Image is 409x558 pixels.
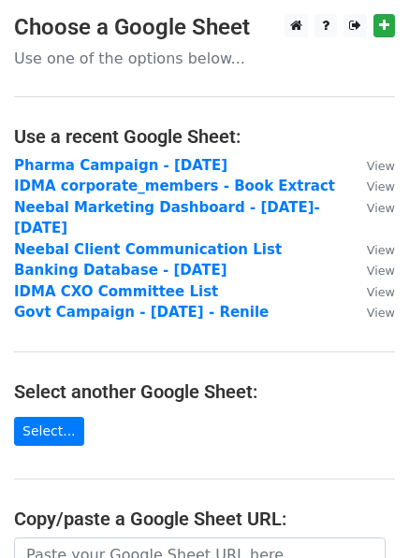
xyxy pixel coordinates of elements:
[367,264,395,278] small: View
[14,199,320,237] a: Neebal Marketing Dashboard - [DATE]-[DATE]
[367,285,395,299] small: View
[348,241,395,258] a: View
[14,380,395,403] h4: Select another Google Sheet:
[14,304,269,321] a: Govt Campaign - [DATE] - Renile
[367,201,395,215] small: View
[14,262,227,279] a: Banking Database - [DATE]
[14,241,282,258] a: Neebal Client Communication List
[14,157,227,174] a: Pharma Campaign - [DATE]
[14,49,395,68] p: Use one of the options below...
[348,178,395,194] a: View
[348,199,395,216] a: View
[348,262,395,279] a: View
[14,125,395,148] h4: Use a recent Google Sheet:
[14,14,395,41] h3: Choose a Google Sheet
[14,178,335,194] a: IDMA corporate_members - Book Extract
[14,417,84,446] a: Select...
[367,179,395,193] small: View
[367,306,395,320] small: View
[14,283,218,300] a: IDMA CXO Committee List
[348,304,395,321] a: View
[348,157,395,174] a: View
[367,159,395,173] small: View
[14,508,395,530] h4: Copy/paste a Google Sheet URL:
[348,283,395,300] a: View
[367,243,395,257] small: View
